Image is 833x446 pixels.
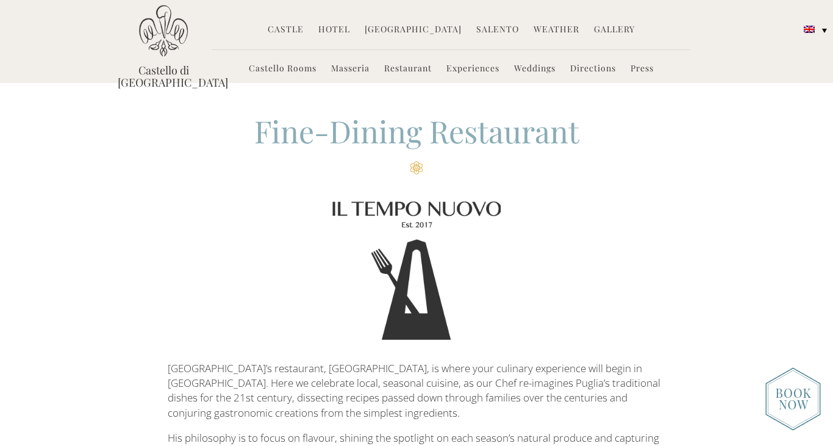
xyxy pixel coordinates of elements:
[118,64,209,88] a: Castello di [GEOGRAPHIC_DATA]
[631,62,654,76] a: Press
[446,62,499,76] a: Experiences
[268,23,304,37] a: Castle
[534,23,579,37] a: Weather
[384,62,432,76] a: Restaurant
[514,62,556,76] a: Weddings
[168,185,666,420] p: [GEOGRAPHIC_DATA]’s restaurant, [GEOGRAPHIC_DATA], is where your culinary experience will begin i...
[365,23,462,37] a: [GEOGRAPHIC_DATA]
[476,23,519,37] a: Salento
[168,110,666,174] h2: Fine-Dining Restaurant
[331,62,370,76] a: Masseria
[804,26,815,33] img: English
[594,23,635,37] a: Gallery
[139,5,188,57] img: Castello di Ugento
[570,62,616,76] a: Directions
[168,185,666,358] img: Logo of Il Tempo Nuovo Restaurant at Castello di Ugento, Puglia
[765,367,821,431] img: new-booknow.png
[249,62,316,76] a: Castello Rooms
[318,23,350,37] a: Hotel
